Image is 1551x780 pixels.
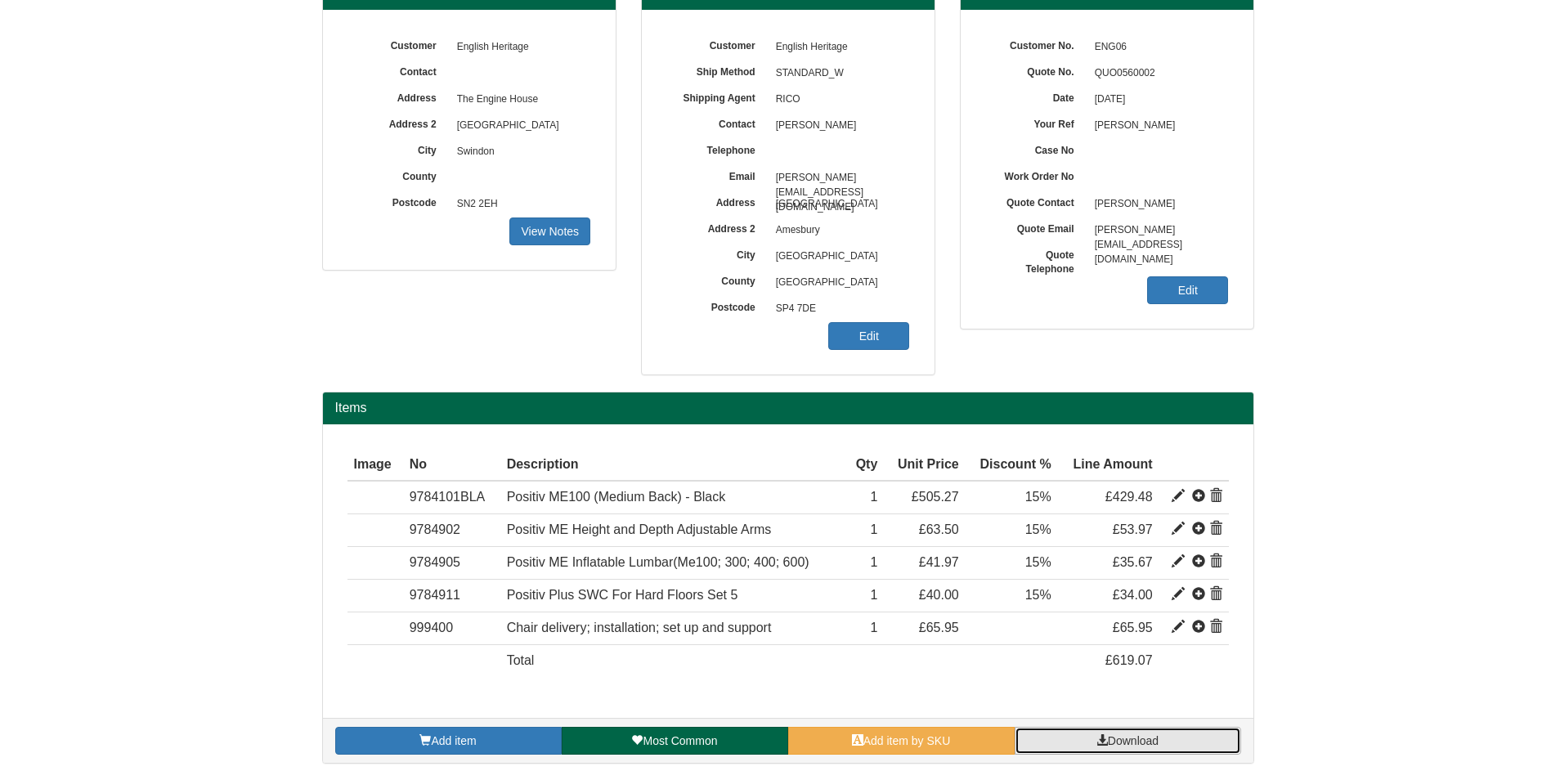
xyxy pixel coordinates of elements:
span: £505.27 [912,490,959,504]
label: Address 2 [347,113,449,132]
span: STANDARD_W [768,61,910,87]
span: 1 [870,490,877,504]
td: 9784902 [403,514,500,547]
span: 1 [870,522,877,536]
label: Customer No. [985,34,1087,53]
label: City [666,244,768,262]
label: Quote No. [985,61,1087,79]
span: [DATE] [1087,87,1229,113]
span: [PERSON_NAME] [1087,191,1229,217]
h2: Items [335,401,1241,415]
span: Add item [431,734,476,747]
label: Address [347,87,449,105]
th: Image [347,449,403,482]
span: Positiv Plus SWC For Hard Floors Set 5 [507,588,738,602]
td: Total [500,644,846,676]
span: Positiv ME100 (Medium Back) - Black [507,490,726,504]
a: Download [1015,727,1241,755]
span: [GEOGRAPHIC_DATA] [768,244,910,270]
a: Edit [828,322,909,350]
label: Address [666,191,768,210]
label: Quote Contact [985,191,1087,210]
span: 15% [1025,490,1051,504]
span: £65.95 [919,621,959,634]
label: Contact [666,113,768,132]
span: [GEOGRAPHIC_DATA] [768,270,910,296]
span: £34.00 [1113,588,1153,602]
span: English Heritage [768,34,910,61]
th: Line Amount [1058,449,1159,482]
label: County [347,165,449,184]
label: Postcode [666,296,768,315]
span: Add item by SKU [863,734,951,747]
label: Telephone [666,139,768,158]
label: Quote Telephone [985,244,1087,276]
th: Discount % [966,449,1058,482]
th: Description [500,449,846,482]
label: Postcode [347,191,449,210]
label: Address 2 [666,217,768,236]
span: ENG06 [1087,34,1229,61]
label: Shipping Agent [666,87,768,105]
td: 999400 [403,612,500,644]
th: Qty [846,449,885,482]
span: SP4 7DE [768,296,910,322]
span: QUO0560002 [1087,61,1229,87]
span: £53.97 [1113,522,1153,536]
span: £41.97 [919,555,959,569]
th: Unit Price [884,449,965,482]
span: [GEOGRAPHIC_DATA] [768,191,910,217]
label: Your Ref [985,113,1087,132]
span: £65.95 [1113,621,1153,634]
label: Email [666,165,768,184]
td: 9784911 [403,580,500,612]
label: Case No [985,139,1087,158]
span: The Engine House [449,87,591,113]
span: Positiv ME Inflatable Lumbar(Me100; 300; 400; 600) [507,555,809,569]
span: 15% [1025,522,1051,536]
td: 9784101BLA [403,481,500,513]
span: 1 [870,588,877,602]
label: Ship Method [666,61,768,79]
span: English Heritage [449,34,591,61]
span: SN2 2EH [449,191,591,217]
span: Chair delivery; installation; set up and support [507,621,772,634]
span: £429.48 [1105,490,1153,504]
span: £35.67 [1113,555,1153,569]
span: 15% [1025,555,1051,569]
span: £619.07 [1105,653,1153,667]
span: Download [1108,734,1159,747]
span: RICO [768,87,910,113]
span: 15% [1025,588,1051,602]
label: Date [985,87,1087,105]
span: [PERSON_NAME][EMAIL_ADDRESS][DOMAIN_NAME] [768,165,910,191]
label: County [666,270,768,289]
span: 1 [870,555,877,569]
td: 9784905 [403,547,500,580]
span: Swindon [449,139,591,165]
label: Work Order No [985,165,1087,184]
span: [PERSON_NAME][EMAIL_ADDRESS][DOMAIN_NAME] [1087,217,1229,244]
label: Customer [666,34,768,53]
span: [GEOGRAPHIC_DATA] [449,113,591,139]
span: 1 [870,621,877,634]
label: Quote Email [985,217,1087,236]
label: City [347,139,449,158]
span: Positiv ME Height and Depth Adjustable Arms [507,522,772,536]
span: [PERSON_NAME] [768,113,910,139]
span: £63.50 [919,522,959,536]
span: Most Common [643,734,717,747]
span: Amesbury [768,217,910,244]
label: Customer [347,34,449,53]
span: £40.00 [919,588,959,602]
span: [PERSON_NAME] [1087,113,1229,139]
label: Contact [347,61,449,79]
th: No [403,449,500,482]
a: View Notes [509,217,590,245]
a: Edit [1147,276,1228,304]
